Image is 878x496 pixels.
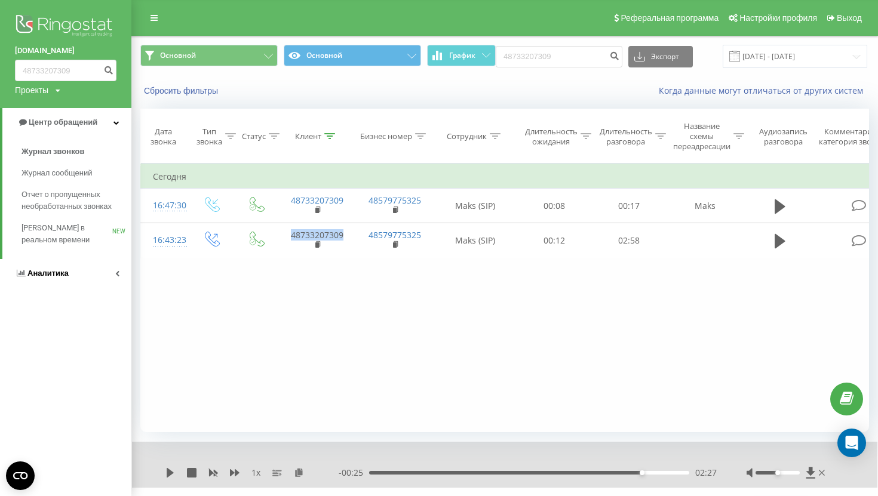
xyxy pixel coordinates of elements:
span: Реферальная программа [621,13,719,23]
button: Open CMP widget [6,461,35,490]
td: 00:08 [517,189,592,223]
span: Основной [160,51,196,60]
span: Отчет о пропущенных необработанных звонках [22,189,125,212]
img: Ringostat logo [15,12,116,42]
a: Журнал сообщений [22,162,131,184]
a: 48579775325 [369,195,421,206]
a: [DOMAIN_NAME] [15,45,116,57]
span: - 00:25 [339,467,369,479]
input: Поиск по номеру [496,46,622,67]
div: Длительность ожидания [525,127,578,147]
span: Выход [837,13,862,23]
div: Accessibility label [640,470,644,475]
td: 02:58 [592,223,667,258]
div: Бизнес номер [360,131,412,141]
td: Maks [667,189,744,223]
div: Аудиозапись разговора [754,127,812,147]
td: 00:12 [517,223,592,258]
div: Open Intercom Messenger [837,429,866,457]
a: 48733207309 [291,195,343,206]
span: Журнал звонков [22,146,84,158]
span: График [449,51,475,60]
div: Дата звонка [141,127,185,147]
button: Экспорт [628,46,693,67]
td: Maks (SIP) [434,189,517,223]
button: Основной [284,45,421,66]
span: Настройки профиля [739,13,817,23]
a: [PERSON_NAME] в реальном времениNEW [22,217,131,251]
a: Журнал звонков [22,141,131,162]
div: Accessibility label [775,470,780,475]
button: График [427,45,496,66]
span: Аналитика [27,269,69,278]
span: Центр обращений [29,118,97,127]
div: Статус [242,131,266,141]
a: Центр обращений [2,108,131,137]
button: Основной [140,45,278,66]
td: Maks (SIP) [434,223,517,258]
div: 16:43:23 [153,229,177,252]
a: 48579775325 [369,229,421,241]
span: Журнал сообщений [22,167,92,179]
div: Тип звонка [197,127,222,147]
div: Клиент [295,131,321,141]
div: Сотрудник [447,131,487,141]
div: Длительность разговора [600,127,652,147]
span: 02:27 [695,467,717,479]
a: Отчет о пропущенных необработанных звонках [22,184,131,217]
span: [PERSON_NAME] в реальном времени [22,222,112,246]
a: 48733207309 [291,229,343,241]
button: Сбросить фильтры [140,85,224,96]
input: Поиск по номеру [15,60,116,81]
div: 16:47:30 [153,194,177,217]
td: 00:17 [592,189,667,223]
a: Когда данные могут отличаться от других систем [659,85,869,96]
span: 1 x [251,467,260,479]
div: Название схемы переадресации [673,121,730,152]
div: Проекты [15,84,48,96]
